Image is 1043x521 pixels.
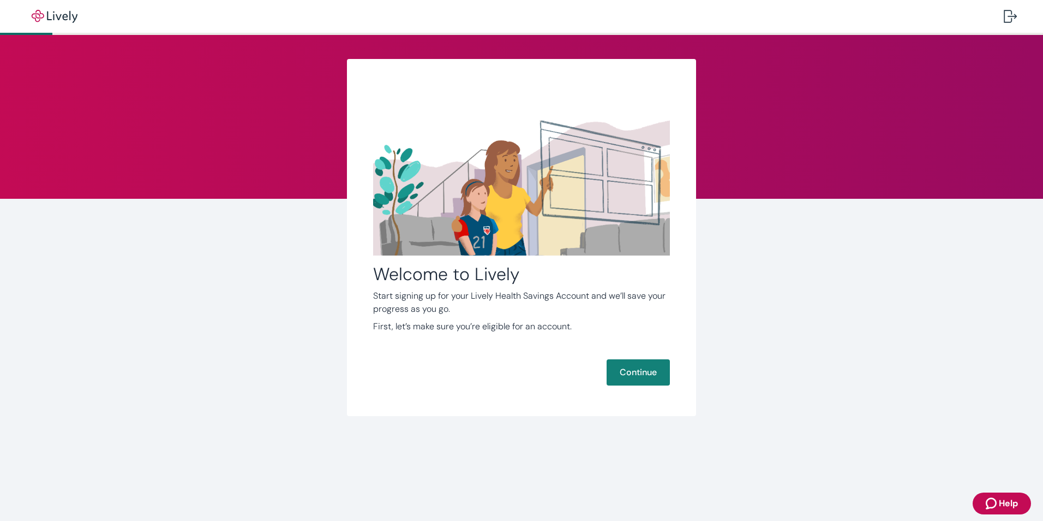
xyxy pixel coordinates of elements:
[373,320,670,333] p: First, let’s make sure you’re eligible for an account.
[24,10,85,23] img: Lively
[373,289,670,316] p: Start signing up for your Lively Health Savings Account and we’ll save your progress as you go.
[973,493,1031,514] button: Zendesk support iconHelp
[995,3,1026,29] button: Log out
[986,497,999,510] svg: Zendesk support icon
[999,497,1018,510] span: Help
[607,359,670,386] button: Continue
[373,263,670,285] h2: Welcome to Lively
